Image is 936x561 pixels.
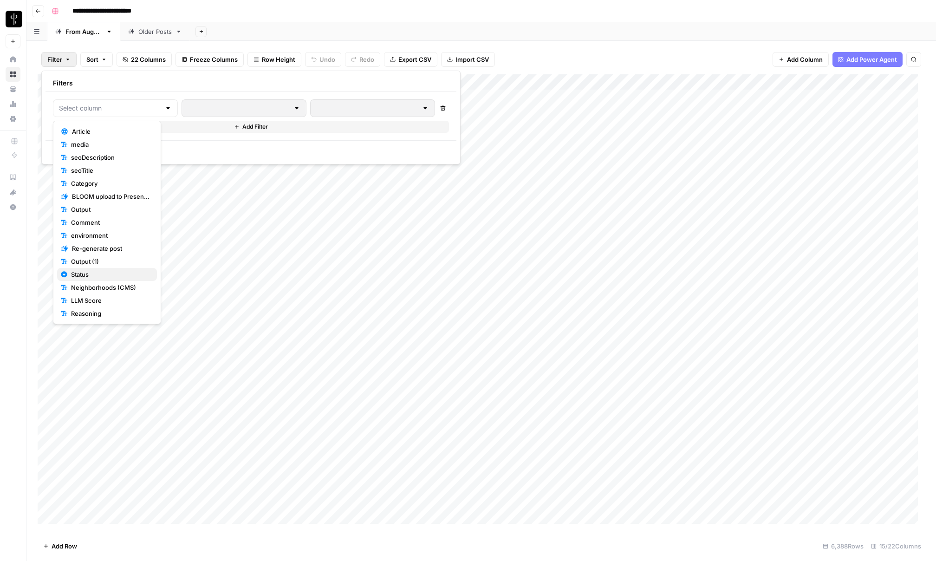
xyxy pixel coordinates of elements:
span: Article [72,127,149,136]
button: What's new? [6,185,20,200]
a: Your Data [6,82,20,97]
span: Undo [319,55,335,64]
a: AirOps Academy [6,170,20,185]
a: Home [6,52,20,67]
span: media [71,140,149,149]
button: Filter [41,52,77,67]
span: Filter [47,55,62,64]
span: seoDescription [71,153,149,162]
span: 22 Columns [131,55,166,64]
span: environment [71,231,149,240]
span: Export CSV [398,55,431,64]
div: 6,388 Rows [819,539,867,554]
span: Category [71,179,149,188]
button: Redo [345,52,380,67]
span: Sort [86,55,98,64]
span: Add Power Agent [846,55,897,64]
div: Older Posts [138,27,172,36]
span: Import CSV [455,55,489,64]
a: Usage [6,97,20,111]
img: LP Production Workloads Logo [6,11,22,27]
button: Workspace: LP Production Workloads [6,7,20,31]
div: What's new? [6,185,20,199]
button: Add Column [773,52,829,67]
a: Browse [6,67,20,82]
span: Comment [71,218,149,227]
button: 22 Columns [117,52,172,67]
button: Row Height [247,52,301,67]
span: Freeze Columns [190,55,238,64]
button: Sort [80,52,113,67]
a: Settings [6,111,20,126]
span: Add Filter [242,123,268,131]
div: Filters [45,75,456,92]
span: Add Column [787,55,823,64]
button: Help + Support [6,200,20,215]
button: Undo [305,52,341,67]
span: Re-generate post [72,244,149,253]
span: Output [71,205,149,214]
a: From [DATE] [47,22,120,41]
button: Freeze Columns [175,52,244,67]
div: Filter [41,71,461,164]
span: seoTitle [71,166,149,175]
span: Output (1) [71,257,149,266]
button: Import CSV [441,52,495,67]
span: LLM Score [71,296,149,305]
button: Add Filter [53,121,449,133]
div: From [DATE] [65,27,102,36]
a: Older Posts [120,22,190,41]
span: Redo [359,55,374,64]
button: Add Row [38,539,83,554]
button: Export CSV [384,52,437,67]
span: Reasoning [71,309,149,318]
span: BLOOM upload to Presence (after Human Review) [72,192,149,201]
input: Select column [59,104,161,113]
span: Neighborhoods (CMS) [71,283,149,292]
div: 15/22 Columns [867,539,925,554]
button: Add Power Agent [832,52,903,67]
span: Row Height [262,55,295,64]
span: Add Row [52,541,77,551]
span: Status [71,270,149,279]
